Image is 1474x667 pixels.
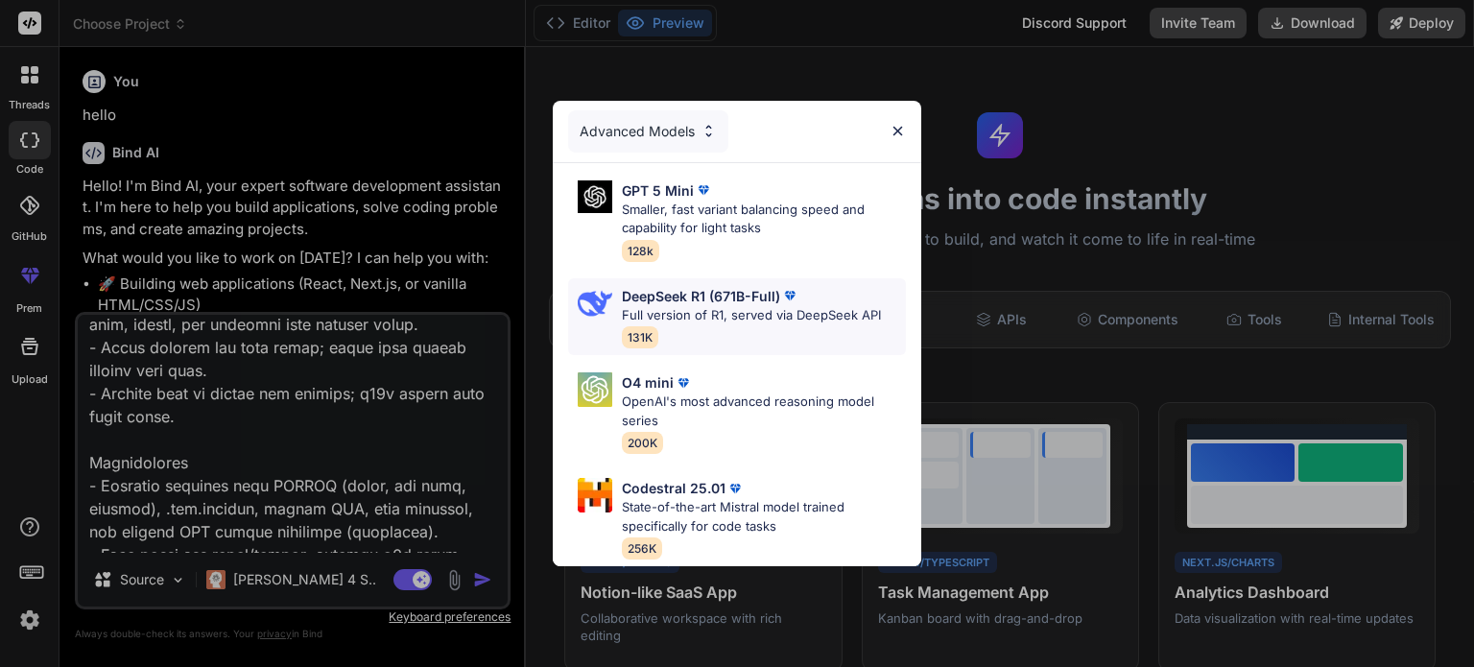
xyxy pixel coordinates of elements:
[578,478,612,512] img: Pick Models
[622,432,663,454] span: 200K
[890,123,906,139] img: close
[622,201,906,238] p: Smaller, fast variant balancing speed and capability for light tasks
[622,498,906,536] p: State-of-the-art Mistral model trained specifically for code tasks
[622,240,659,262] span: 128k
[622,478,725,498] p: Codestral 25.01
[622,180,694,201] p: GPT 5 Mini
[622,306,881,325] p: Full version of R1, served via DeepSeek API
[694,180,713,200] img: premium
[780,286,799,305] img: premium
[622,537,662,560] span: 256K
[568,110,728,153] div: Advanced Models
[725,479,745,498] img: premium
[622,393,906,430] p: OpenAI's most advanced reasoning model series
[578,372,612,407] img: Pick Models
[622,326,658,348] span: 131K
[674,373,693,393] img: premium
[622,286,780,306] p: DeepSeek R1 (671B-Full)
[622,372,674,393] p: O4 mini
[578,286,612,321] img: Pick Models
[701,123,717,139] img: Pick Models
[578,180,612,214] img: Pick Models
